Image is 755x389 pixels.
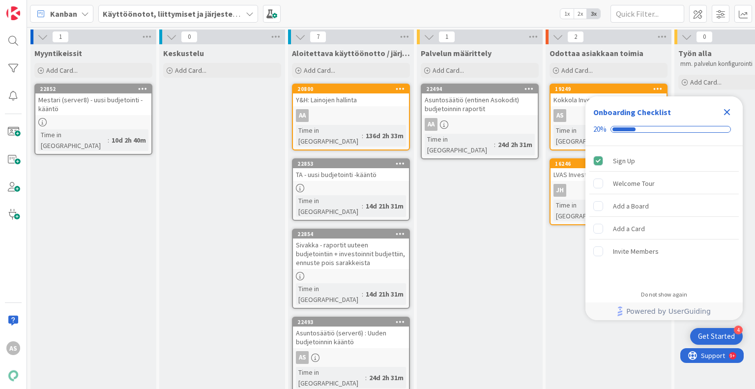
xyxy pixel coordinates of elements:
[292,48,410,58] span: Aloitettava käyttöönotto / järjestelmänvaihto
[551,184,667,197] div: JH
[293,85,409,93] div: 20800
[292,84,410,150] a: 20800Y&H: Lainojen hallintaAATime in [GEOGRAPHIC_DATA]:136d 2h 33m
[555,160,667,167] div: 16246
[103,9,287,19] b: Käyttöönotot, liittymiset ja järjestelmävaihdokset
[293,318,409,348] div: 22493Asuntosäätiö (server6) : Uuden budjetoinnin kääntö
[719,104,735,120] div: Close Checklist
[426,86,538,92] div: 22494
[6,369,20,383] img: avatar
[589,150,739,172] div: Sign Up is complete.
[363,130,406,141] div: 136d 2h 33m
[678,48,712,58] span: Työn alla
[297,86,409,92] div: 20800
[560,9,574,19] span: 1x
[40,86,151,92] div: 22852
[553,125,619,147] div: Time in [GEOGRAPHIC_DATA]
[495,139,535,150] div: 24d 2h 31m
[365,372,367,383] span: :
[585,146,743,284] div: Checklist items
[585,302,743,320] div: Footer
[593,125,735,134] div: Checklist progress: 20%
[293,159,409,181] div: 22853TA - uusi budjetointi -kääntö
[293,159,409,168] div: 22853
[593,125,607,134] div: 20%
[698,331,735,341] div: Get Started
[35,93,151,115] div: Mestari (server8) - uusi budjetointi -kääntö
[422,118,538,131] div: AA
[641,291,687,299] div: Do not show again
[292,158,410,221] a: 22853TA - uusi budjetointi -kääntöTime in [GEOGRAPHIC_DATA]:14d 21h 31m
[613,155,635,167] div: Sign Up
[38,129,108,151] div: Time in [GEOGRAPHIC_DATA]
[50,8,77,20] span: Kanban
[297,160,409,167] div: 22853
[425,118,437,131] div: AA
[293,109,409,122] div: AA
[433,66,464,75] span: Add Card...
[293,85,409,106] div: 20800Y&H: Lainojen hallinta
[550,158,668,225] a: 16246LVAS InvestmentJHTime in [GEOGRAPHIC_DATA]:171d 1h 17m
[589,195,739,217] div: Add a Board is incomplete.
[21,1,45,13] span: Support
[589,240,739,262] div: Invite Members is incomplete.
[296,125,362,147] div: Time in [GEOGRAPHIC_DATA]
[297,319,409,326] div: 22493
[46,66,78,75] span: Add Card...
[293,318,409,327] div: 22493
[551,93,667,106] div: Kokkola Investoinnit
[296,283,362,305] div: Time in [GEOGRAPHIC_DATA]
[425,134,494,155] div: Time in [GEOGRAPHIC_DATA]
[561,66,593,75] span: Add Card...
[292,229,410,309] a: 22854Sivakka - raportit uuteen budjetointiin + investoinnit budjettiin, ennuste pois sarakkeistaT...
[567,31,584,43] span: 2
[362,289,363,299] span: :
[362,130,363,141] span: :
[367,372,406,383] div: 24d 2h 31m
[421,48,492,58] span: Palvelun määrittely
[551,85,667,106] div: 19249Kokkola Investoinnit
[181,31,198,43] span: 0
[696,31,713,43] span: 0
[610,5,684,23] input: Quick Filter...
[310,31,326,43] span: 7
[293,239,409,269] div: Sivakka - raportit uuteen budjetointiin + investoinnit budjettiin, ennuste pois sarakkeista
[551,109,667,122] div: AS
[422,85,538,93] div: 22494
[6,6,20,20] img: Visit kanbanzone.com
[553,109,566,122] div: AS
[296,109,309,122] div: AA
[34,48,82,58] span: Myyntikeissit
[589,218,739,239] div: Add a Card is incomplete.
[108,135,109,146] span: :
[626,305,711,317] span: Powered by UserGuiding
[613,223,645,235] div: Add a Card
[422,93,538,115] div: Asuntosäätiö (entinen Asokodit) budjetoinnin raportit
[293,230,409,269] div: 22854Sivakka - raportit uuteen budjetointiin + investoinnit budjettiin, ennuste pois sarakkeista
[574,9,587,19] span: 2x
[363,289,406,299] div: 14d 21h 31m
[293,230,409,239] div: 22854
[296,367,365,389] div: Time in [GEOGRAPHIC_DATA]
[293,168,409,181] div: TA - uusi budjetointi -kääntö
[613,178,655,189] div: Welcome Tour
[690,328,743,345] div: Open Get Started checklist, remaining modules: 4
[34,84,152,155] a: 22852Mestari (server8) - uusi budjetointi -kääntöTime in [GEOGRAPHIC_DATA]:10d 2h 40m
[421,84,539,159] a: 22494Asuntosäätiö (entinen Asokodit) budjetoinnin raportitAATime in [GEOGRAPHIC_DATA]:24d 2h 31m
[553,184,566,197] div: JH
[422,85,538,115] div: 22494Asuntosäätiö (entinen Asokodit) budjetoinnin raportit
[555,86,667,92] div: 19249
[293,351,409,364] div: AS
[553,200,619,221] div: Time in [GEOGRAPHIC_DATA]
[585,96,743,320] div: Checklist Container
[551,159,667,181] div: 16246LVAS Investment
[494,139,495,150] span: :
[304,66,335,75] span: Add Card...
[296,195,362,217] div: Time in [GEOGRAPHIC_DATA]
[293,93,409,106] div: Y&H: Lainojen hallinta
[734,326,743,334] div: 4
[589,173,739,194] div: Welcome Tour is incomplete.
[293,327,409,348] div: Asuntosäätiö (server6) : Uuden budjetoinnin kääntö
[550,48,643,58] span: Odottaa asiakkaan toimia
[550,84,668,150] a: 19249Kokkola InvestoinnitASTime in [GEOGRAPHIC_DATA]:143d 2h 37m
[587,9,600,19] span: 3x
